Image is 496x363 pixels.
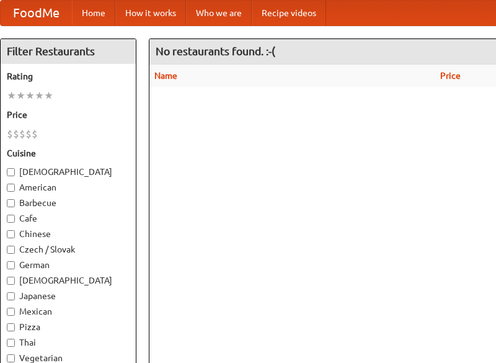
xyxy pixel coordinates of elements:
label: Czech / Slovak [7,243,130,256]
input: American [7,184,15,192]
input: German [7,261,15,269]
li: ★ [35,89,44,102]
label: Barbecue [7,197,130,209]
li: ★ [25,89,35,102]
ng-pluralize: No restaurants found. :-( [156,45,275,57]
input: Vegetarian [7,354,15,362]
label: Mexican [7,305,130,318]
label: Pizza [7,321,130,333]
input: Cafe [7,215,15,223]
label: Thai [7,336,130,349]
input: Barbecue [7,199,15,207]
input: [DEMOGRAPHIC_DATA] [7,168,15,176]
label: Cafe [7,212,130,225]
li: $ [7,127,13,141]
input: Chinese [7,230,15,238]
input: Czech / Slovak [7,246,15,254]
input: Thai [7,339,15,347]
h4: Filter Restaurants [1,39,136,64]
h5: Price [7,109,130,121]
label: [DEMOGRAPHIC_DATA] [7,274,130,287]
li: $ [25,127,32,141]
li: ★ [7,89,16,102]
li: $ [32,127,38,141]
input: Japanese [7,292,15,300]
h5: Rating [7,70,130,83]
a: Name [154,71,177,81]
li: ★ [16,89,25,102]
li: $ [19,127,25,141]
label: German [7,259,130,271]
input: Pizza [7,323,15,331]
a: Recipe videos [252,1,326,25]
li: $ [13,127,19,141]
li: ★ [44,89,53,102]
label: American [7,181,130,194]
a: Who we are [186,1,252,25]
a: Home [72,1,115,25]
label: Japanese [7,290,130,302]
a: Price [440,71,461,81]
input: [DEMOGRAPHIC_DATA] [7,277,15,285]
a: How it works [115,1,186,25]
label: Chinese [7,228,130,240]
a: FoodMe [1,1,72,25]
input: Mexican [7,308,15,316]
h5: Cuisine [7,147,130,159]
label: [DEMOGRAPHIC_DATA] [7,166,130,178]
